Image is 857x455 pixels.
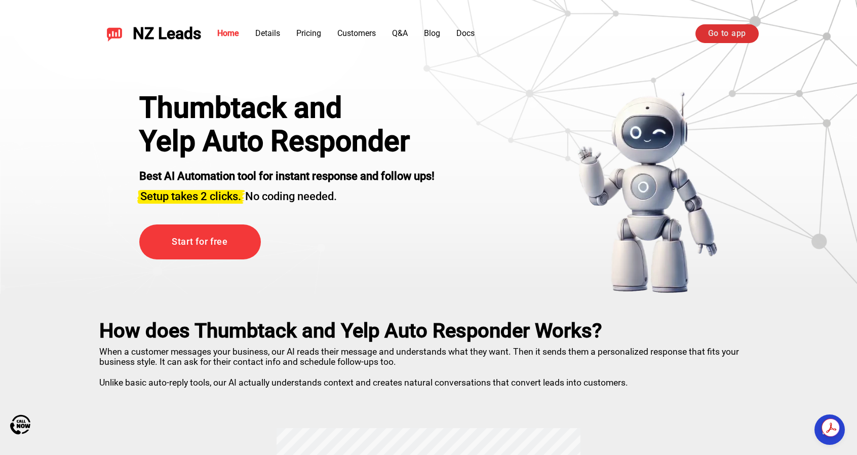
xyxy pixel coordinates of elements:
h2: How does Thumbtack and Yelp Auto Responder Works? [99,319,758,343]
span: NZ Leads [133,24,201,43]
a: Q&A [392,28,408,38]
h1: Yelp Auto Responder [139,125,435,158]
h3: No coding needed. [139,184,435,204]
div: Thumbtack and [139,91,435,125]
a: Start for free [139,224,261,259]
a: Home [217,28,239,38]
img: NZ Leads logo [106,25,123,42]
img: yelp bot [577,91,718,294]
strong: Best AI Automation tool for instant response and follow ups! [139,170,435,182]
a: Pricing [296,28,321,38]
span: Setup takes 2 clicks. [140,190,241,203]
a: Blog [424,28,440,38]
a: Customers [337,28,376,38]
a: Docs [456,28,475,38]
a: Open chat [814,414,845,445]
p: When a customer messages your business, our AI reads their message and understands what they want... [99,343,758,388]
a: Details [255,28,280,38]
img: Call Now [10,414,30,435]
a: Go to app [695,24,759,43]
